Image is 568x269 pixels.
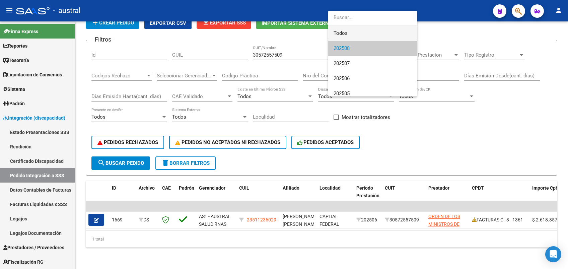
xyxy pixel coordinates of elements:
[334,60,350,66] span: 202507
[545,246,561,262] div: Open Intercom Messenger
[328,10,417,25] input: dropdown search
[334,45,350,51] span: 202508
[334,26,412,41] span: Todos
[334,75,350,81] span: 202506
[334,90,350,96] span: 202505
